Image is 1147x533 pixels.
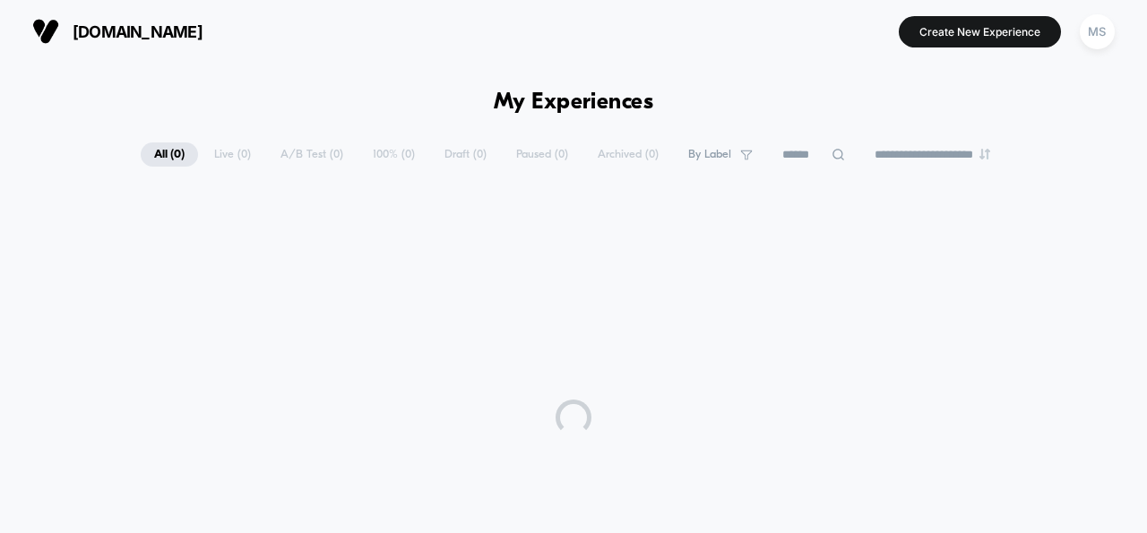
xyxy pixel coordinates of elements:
[32,18,59,45] img: Visually logo
[27,17,208,46] button: [DOMAIN_NAME]
[688,148,731,161] span: By Label
[1080,14,1115,49] div: MS
[979,149,990,159] img: end
[141,142,198,167] span: All ( 0 )
[494,90,654,116] h1: My Experiences
[73,22,203,41] span: [DOMAIN_NAME]
[1074,13,1120,50] button: MS
[899,16,1061,47] button: Create New Experience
